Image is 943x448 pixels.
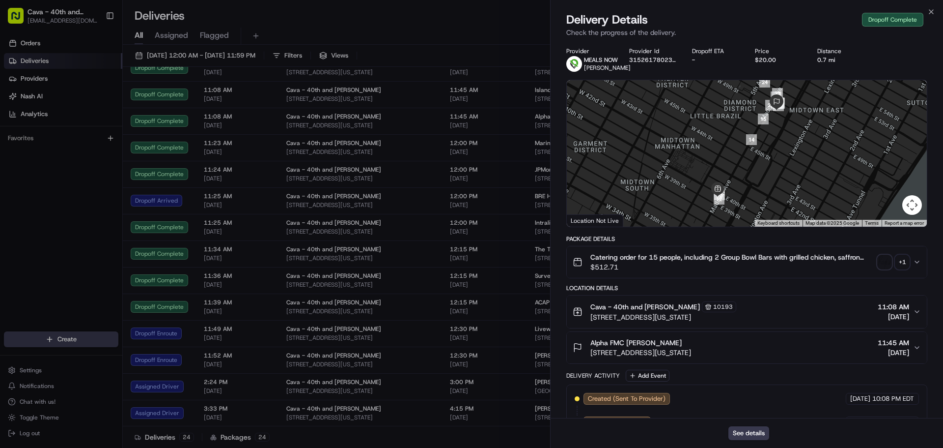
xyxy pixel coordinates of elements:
[20,153,28,161] img: 1736555255976-a54dd68f-1ca7-489b-9aae-adbdc363a1c4
[10,39,179,55] p: Welcome 👋
[567,246,927,278] button: Catering order for 15 people, including 2 Group Bowl Bars with grilled chicken, saffron basmati r...
[566,235,927,243] div: Package Details
[566,284,927,292] div: Location Details
[590,262,874,272] span: $512.71
[83,221,91,229] div: 💻
[878,348,909,358] span: [DATE]
[30,179,70,187] span: 40th Madison
[21,94,38,112] img: 4920774857489_3d7f54699973ba98c624_72.jpg
[590,348,691,358] span: [STREET_ADDRESS][US_STATE]
[79,216,162,234] a: 💻API Documentation
[566,56,582,72] img: melas_now_logo.png
[629,56,676,64] button: 3152617802383364
[78,179,98,187] span: [DATE]
[72,179,76,187] span: •
[566,12,648,28] span: Delivery Details
[69,243,119,251] a: Powered byPylon
[714,194,724,205] div: 12
[87,152,107,160] span: [DATE]
[759,77,770,88] div: 24
[10,221,18,229] div: 📗
[569,214,602,227] a: Open this area in Google Maps (opens a new window)
[584,64,631,72] span: [PERSON_NAME]
[10,170,26,185] img: 40th Madison
[26,63,162,74] input: Clear
[98,244,119,251] span: Pylon
[895,255,909,269] div: + 1
[902,195,922,215] button: Map camera controls
[626,370,669,382] button: Add Event
[6,216,79,234] a: 📗Knowledge Base
[865,220,879,226] a: Terms
[755,47,802,55] div: Price
[817,56,864,64] div: 0.7 mi
[590,252,874,262] span: Catering order for 15 people, including 2 Group Bowl Bars with grilled chicken, saffron basmati r...
[44,104,135,112] div: We're available if you need us!
[878,312,909,322] span: [DATE]
[765,100,776,111] div: 22
[850,394,870,403] span: [DATE]
[878,302,909,312] span: 11:08 AM
[590,338,682,348] span: Alpha FMC [PERSON_NAME]
[10,143,26,159] img: Angelique Valdez
[567,332,927,363] button: Alpha FMC [PERSON_NAME][STREET_ADDRESS][US_STATE]11:45 AM[DATE]
[817,47,864,55] div: Distance
[10,94,28,112] img: 1736555255976-a54dd68f-1ca7-489b-9aae-adbdc363a1c4
[152,126,179,138] button: See all
[885,220,924,226] a: Report a map error
[567,296,927,328] button: Cava - 40th and [PERSON_NAME]10193[STREET_ADDRESS][US_STATE]11:08 AM[DATE]
[566,372,620,380] div: Delivery Activity
[755,56,802,64] div: $20.00
[746,134,757,145] div: 14
[878,255,891,269] img: signature_proof_of_delivery image
[567,214,623,227] div: Location Not Live
[167,97,179,109] button: Start new chat
[588,394,666,403] span: Created (Sent To Provider)
[566,47,613,55] div: Provider
[713,303,733,311] span: 10193
[569,214,602,227] img: Google
[757,220,800,227] button: Keyboard shortcuts
[805,220,859,226] span: Map data ©2025 Google
[772,88,783,99] div: 23
[93,220,158,230] span: API Documentation
[771,91,781,102] div: 19
[590,302,700,312] span: Cava - 40th and [PERSON_NAME]
[872,394,914,403] span: 10:08 PM EDT
[758,114,769,124] div: 15
[629,47,676,55] div: Provider Id
[82,152,85,160] span: •
[566,28,927,37] p: Check the progress of the delivery.
[692,56,739,64] div: -
[728,426,769,440] button: See details
[10,128,66,136] div: Past conversations
[878,255,909,269] button: signature_proof_of_delivery image+1
[20,220,75,230] span: Knowledge Base
[10,10,29,30] img: Nash
[44,94,161,104] div: Start new chat
[692,47,739,55] div: Dropoff ETA
[774,98,785,109] div: 20
[878,338,909,348] span: 11:45 AM
[30,152,80,160] span: [PERSON_NAME]
[584,56,618,64] span: MEALS NOW
[590,312,736,322] span: [STREET_ADDRESS][US_STATE]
